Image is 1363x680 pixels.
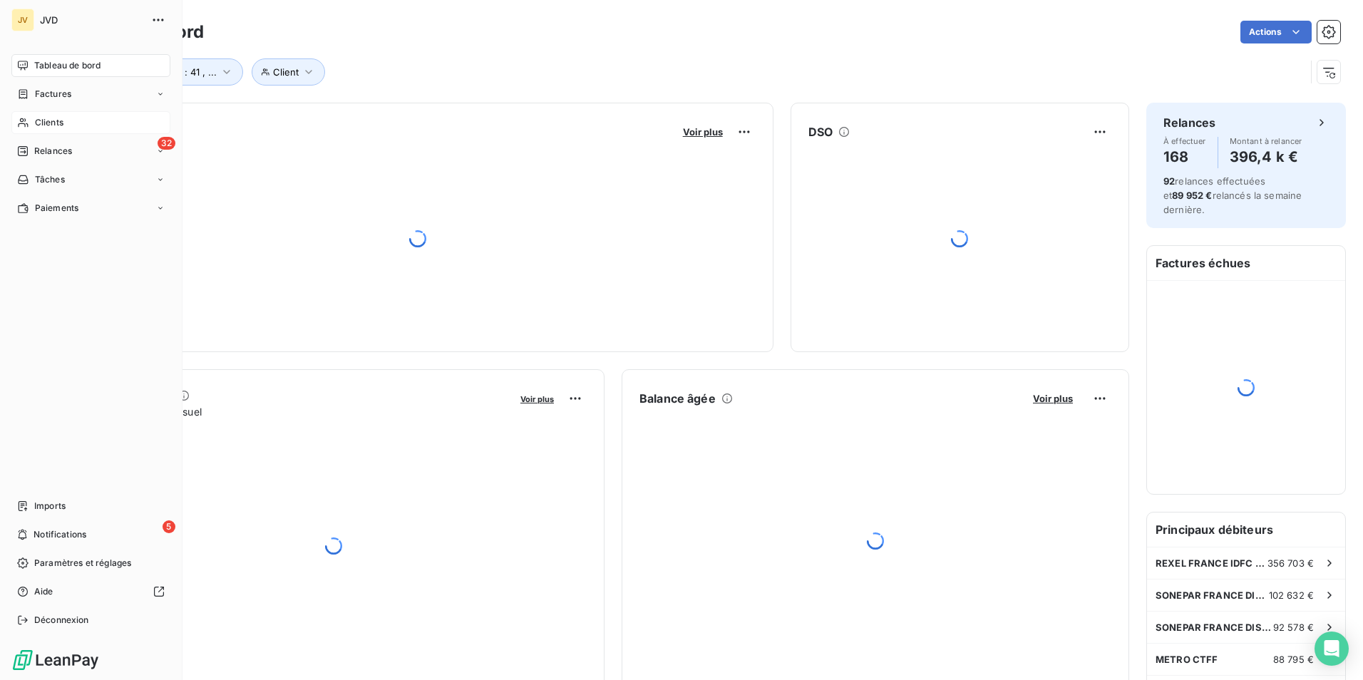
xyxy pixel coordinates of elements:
[35,173,65,186] span: Tâches
[1269,589,1314,601] span: 102 632 €
[11,9,34,31] div: JV
[1163,175,1302,215] span: relances effectuées et relancés la semaine dernière.
[1156,622,1273,633] span: SONEPAR FRANCE DISTRIBUTION
[34,614,89,627] span: Déconnexion
[1240,21,1312,43] button: Actions
[1230,137,1302,145] span: Montant à relancer
[1147,512,1345,547] h6: Principaux débiteurs
[11,580,170,603] a: Aide
[639,390,716,407] h6: Balance âgée
[35,202,78,215] span: Paiements
[679,125,727,138] button: Voir plus
[35,88,71,101] span: Factures
[34,500,66,512] span: Imports
[683,126,723,138] span: Voir plus
[11,83,170,105] a: Factures
[273,66,299,78] span: Client
[11,111,170,134] a: Clients
[34,59,101,72] span: Tableau de bord
[1156,654,1218,665] span: METRO CTFF
[1156,589,1269,601] span: SONEPAR FRANCE DISTRIBUTION
[516,392,558,405] button: Voir plus
[34,557,131,570] span: Paramètres et réglages
[40,14,143,26] span: JVD
[34,528,86,541] span: Notifications
[163,520,175,533] span: 5
[1156,557,1267,569] span: REXEL FRANCE IDFC (MEUNG)
[1147,246,1345,280] h6: Factures échues
[1029,392,1077,405] button: Voir plus
[11,54,170,77] a: Tableau de bord
[1163,145,1206,168] h4: 168
[1267,557,1314,569] span: 356 703 €
[252,58,325,86] button: Client
[1163,114,1215,131] h6: Relances
[1172,190,1212,201] span: 89 952 €
[11,495,170,517] a: Imports
[11,140,170,163] a: 32Relances
[1315,632,1349,666] div: Open Intercom Messenger
[158,137,175,150] span: 32
[808,123,833,140] h6: DSO
[1163,175,1175,187] span: 92
[1163,137,1206,145] span: À effectuer
[1273,654,1314,665] span: 88 795 €
[1033,393,1073,404] span: Voir plus
[34,585,53,598] span: Aide
[11,197,170,220] a: Paiements
[1230,145,1302,168] h4: 396,4 k €
[11,552,170,575] a: Paramètres et réglages
[11,168,170,191] a: Tâches
[35,116,63,129] span: Clients
[11,649,100,671] img: Logo LeanPay
[1273,622,1314,633] span: 92 578 €
[34,145,72,158] span: Relances
[520,394,554,404] span: Voir plus
[81,404,510,419] span: Chiffre d'affaires mensuel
